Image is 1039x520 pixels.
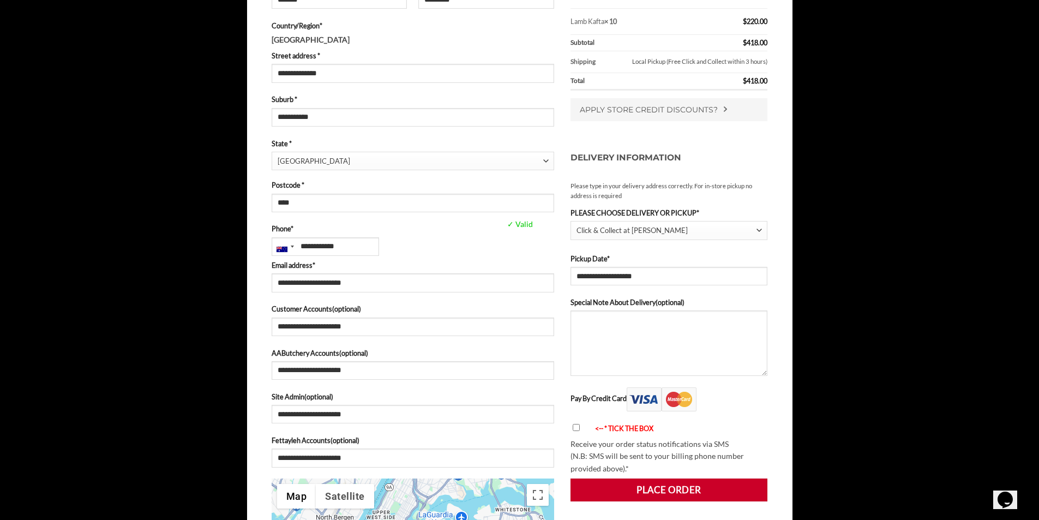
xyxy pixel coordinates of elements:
[570,221,768,240] span: Click & Collect at Abu Ahmad Butchery
[570,51,604,73] th: Shipping
[570,207,768,218] label: PLEASE CHOOSE DELIVERY OR PICKUP
[585,426,595,433] img: arrow-blink.gif
[723,106,728,112] img: Checkout
[570,297,768,308] label: Special Note About Delivery
[272,223,554,234] label: Phone
[272,348,554,358] label: AAButchery Accounts
[570,479,768,501] button: Place order
[332,304,361,313] span: (optional)
[272,138,554,149] label: State
[627,387,696,411] img: Pay By Credit Card
[272,180,554,190] label: Postcode
[272,20,554,31] label: Country/Region
[277,484,316,509] button: Show street map
[570,253,768,264] label: Pickup Date
[604,17,617,26] strong: × 10
[272,94,554,105] label: Suburb
[656,298,684,307] span: (optional)
[331,436,359,445] span: (optional)
[570,181,768,201] small: Please type in your delivery address correctly. For in-store pickup no address is required
[743,76,767,85] bdi: 418.00
[743,38,747,47] span: $
[570,73,697,91] th: Total
[272,391,554,402] label: Site Admin
[570,9,697,34] td: Lamb Kafta
[743,17,747,26] span: $
[527,484,549,506] button: Toggle fullscreen view
[278,152,543,170] span: New South Wales
[272,435,554,446] label: Fettayleh Accounts
[272,238,297,255] div: Australia: +61
[570,35,697,51] th: Subtotal
[743,76,747,85] span: $
[272,35,350,44] strong: [GEOGRAPHIC_DATA]
[272,303,554,314] label: Customer Accounts
[272,152,554,170] span: State
[570,394,696,403] label: Pay By Credit Card
[316,484,374,509] button: Show satellite imagery
[743,17,767,26] bdi: 220.00
[743,38,767,47] bdi: 418.00
[505,218,612,231] span: ✓ Valid
[595,424,653,433] font: <-- * TICK THE BOX
[570,140,768,176] h3: Delivery Information
[993,476,1028,509] iframe: chat widget
[304,392,333,401] span: (optional)
[570,438,768,475] p: Receive your order status notifications via SMS (N.B: SMS will be sent to your billing phone numb...
[573,424,580,431] input: <-- * TICK THE BOX
[608,55,768,69] label: Local Pickup (Free Click and Collect within 3 hours)
[580,105,718,115] span: Apply store credit discounts?
[339,349,368,357] span: (optional)
[272,260,554,271] label: Email address
[576,222,756,240] span: Click & Collect at Abu Ahmad Butchery
[272,50,554,61] label: Street address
